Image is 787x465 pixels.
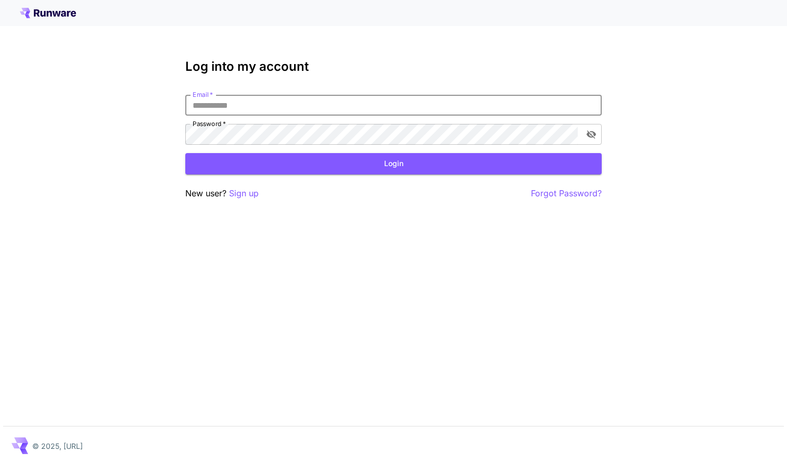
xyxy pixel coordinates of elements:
p: © 2025, [URL] [32,441,83,451]
button: Login [185,153,602,174]
h3: Log into my account [185,59,602,74]
button: Sign up [229,187,259,200]
button: Forgot Password? [531,187,602,200]
label: Email [193,90,213,99]
button: toggle password visibility [582,125,601,144]
p: New user? [185,187,259,200]
label: Password [193,119,226,128]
